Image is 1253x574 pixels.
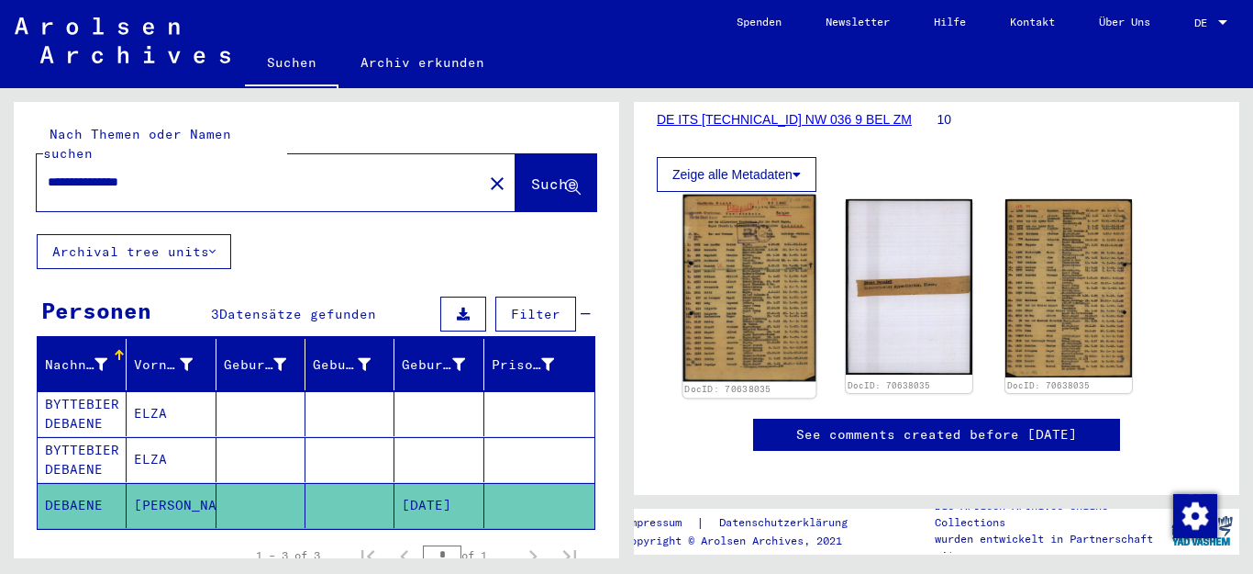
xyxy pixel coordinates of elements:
[256,547,320,564] div: 1 – 3 of 3
[211,306,219,322] span: 3
[219,306,376,322] span: Datensätze gefunden
[1194,17,1214,29] span: DE
[1173,494,1217,538] img: Zustimmung ändern
[313,350,394,379] div: Geburt‏
[127,391,216,436] mat-cell: ELZA
[937,110,1217,129] p: 10
[511,306,560,322] span: Filter
[38,339,127,390] mat-header-cell: Nachname
[402,350,487,379] div: Geburtsdatum
[657,157,816,192] button: Zeige alle Metadaten
[624,513,870,533] div: |
[848,380,930,390] a: DocID: 70638035
[349,537,386,574] button: First page
[704,513,870,533] a: Datenschutzerklärung
[624,533,870,549] p: Copyright © Arolsen Archives, 2021
[386,537,423,574] button: Previous page
[402,355,464,375] div: Geburtsdatum
[1005,199,1132,377] img: 003.jpg
[935,531,1164,564] p: wurden entwickelt in Partnerschaft mit
[516,154,596,211] button: Suche
[492,350,577,379] div: Prisoner #
[683,195,816,382] img: 001.jpg
[394,483,483,528] mat-cell: [DATE]
[1007,380,1090,390] a: DocID: 70638035
[423,546,515,564] div: of 1
[38,483,127,528] mat-cell: DEBAENE
[305,339,394,390] mat-header-cell: Geburt‏
[492,355,554,375] div: Prisoner #
[127,483,216,528] mat-cell: [PERSON_NAME]
[127,437,216,482] mat-cell: ELZA
[127,339,216,390] mat-header-cell: Vorname
[15,17,230,63] img: Arolsen_neg.svg
[38,437,127,482] mat-cell: BYTTEBIER DEBAENE
[41,294,151,327] div: Personen
[37,234,231,269] button: Archival tree units
[216,339,305,390] mat-header-cell: Geburtsname
[1168,508,1236,554] img: yv_logo.png
[134,350,215,379] div: Vorname
[338,40,506,84] a: Archiv erkunden
[45,350,130,379] div: Nachname
[684,384,771,395] a: DocID: 70638035
[796,425,1077,445] a: See comments created before [DATE]
[1172,493,1216,537] div: Zustimmung ändern
[935,498,1164,531] p: Die Arolsen Archives Online-Collections
[551,537,588,574] button: Last page
[486,173,508,195] mat-icon: close
[394,339,483,390] mat-header-cell: Geburtsdatum
[45,355,107,375] div: Nachname
[657,112,912,127] a: DE ITS [TECHNICAL_ID] NW 036 9 BEL ZM
[495,297,576,332] button: Filter
[531,174,577,193] span: Suche
[846,199,972,375] img: 002.jpg
[224,355,286,375] div: Geburtsname
[484,339,594,390] mat-header-cell: Prisoner #
[624,513,696,533] a: Impressum
[479,164,516,201] button: Clear
[313,355,371,375] div: Geburt‏
[43,126,231,162] mat-label: Nach Themen oder Namen suchen
[134,355,192,375] div: Vorname
[38,391,127,436] mat-cell: BYTTEBIER DEBAENE
[224,350,309,379] div: Geburtsname
[515,537,551,574] button: Next page
[245,40,338,88] a: Suchen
